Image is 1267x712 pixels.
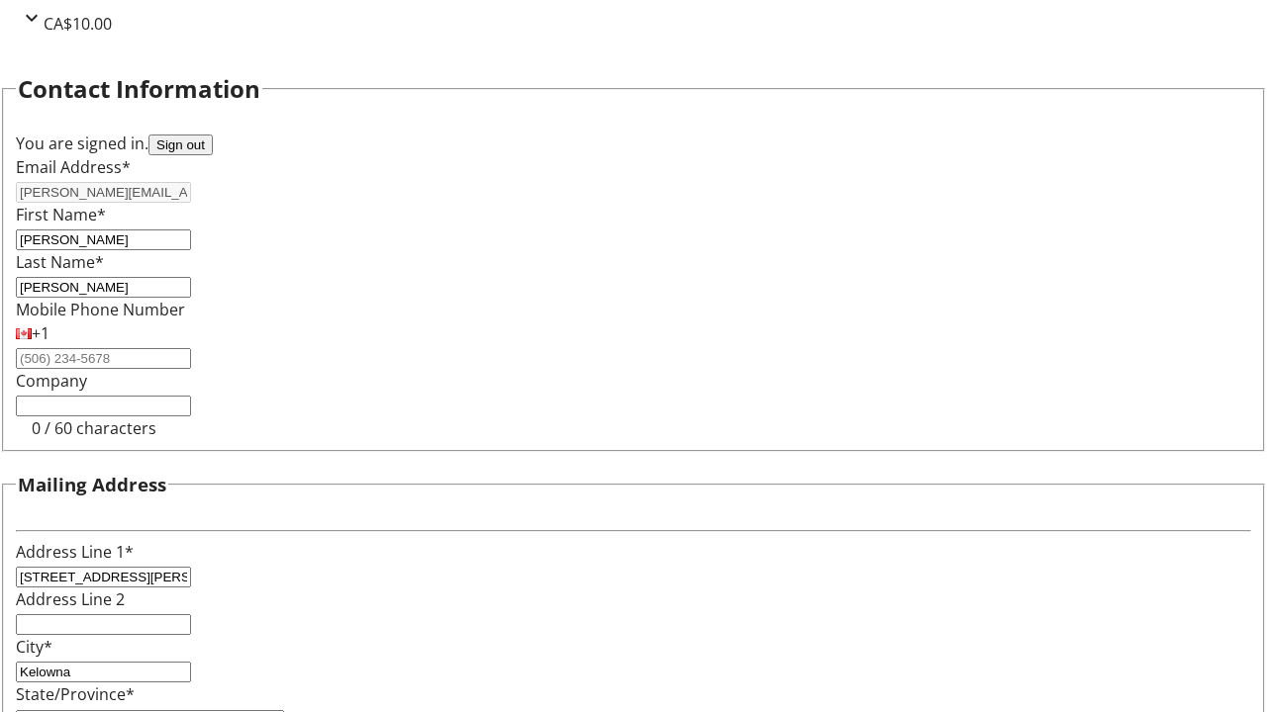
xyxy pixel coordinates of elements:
[32,417,156,439] tr-character-limit: 0 / 60 characters
[18,471,166,498] h3: Mailing Address
[16,567,191,587] input: Address
[16,132,1251,155] div: You are signed in.
[16,299,185,320] label: Mobile Phone Number
[16,683,135,705] label: State/Province*
[16,662,191,682] input: City
[16,370,87,392] label: Company
[16,541,134,563] label: Address Line 1*
[16,251,104,273] label: Last Name*
[44,13,112,35] span: CA$10.00
[16,156,131,178] label: Email Address*
[16,204,106,225] label: First Name*
[16,636,52,658] label: City*
[16,348,191,369] input: (506) 234-5678
[16,588,125,610] label: Address Line 2
[18,71,260,107] h2: Contact Information
[148,134,213,155] button: Sign out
